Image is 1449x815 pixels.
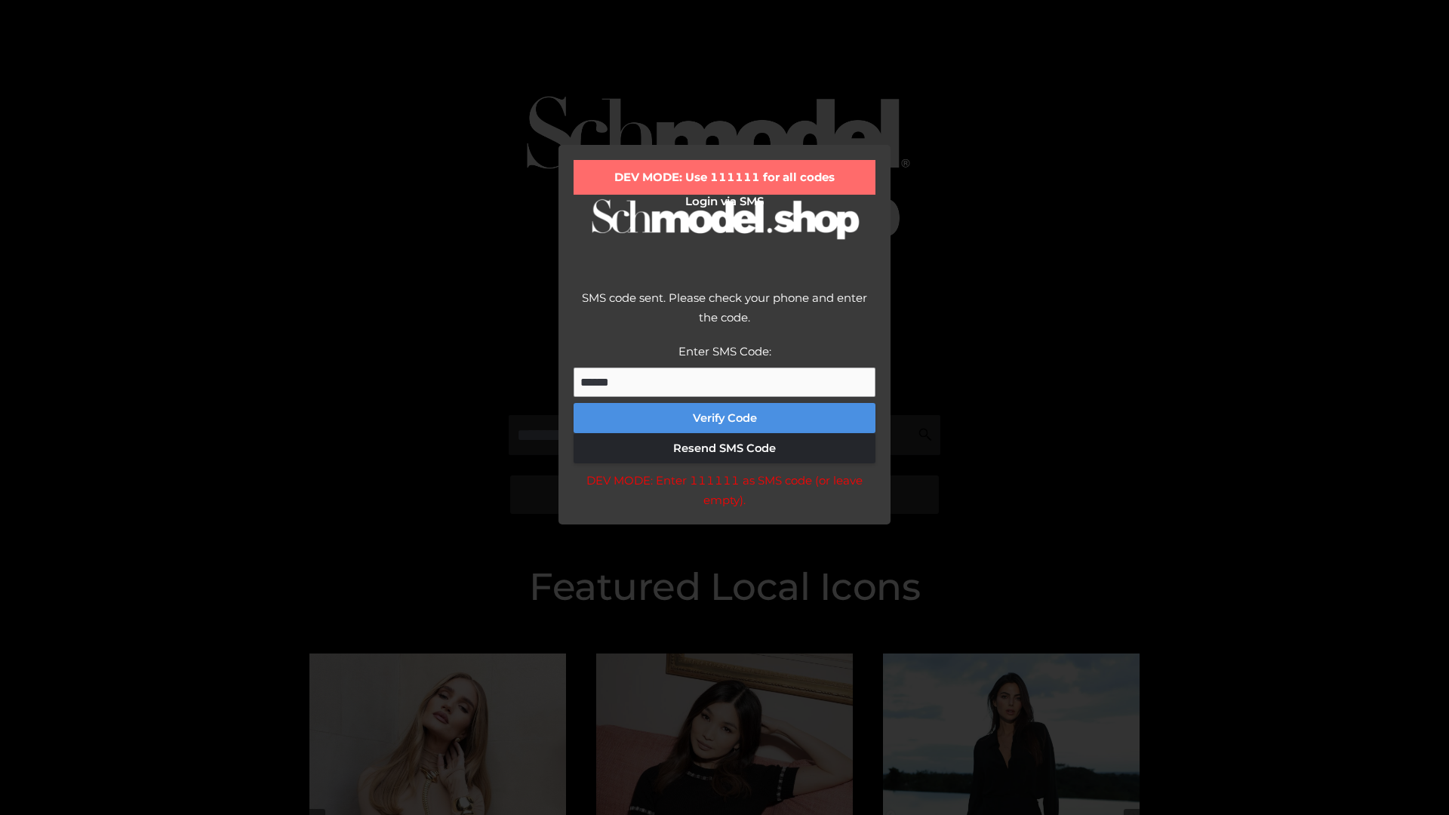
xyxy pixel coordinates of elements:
[574,471,875,509] div: DEV MODE: Enter 111111 as SMS code (or leave empty).
[574,403,875,433] button: Verify Code
[574,433,875,463] button: Resend SMS Code
[574,288,875,342] div: SMS code sent. Please check your phone and enter the code.
[574,160,875,195] div: DEV MODE: Use 111111 for all codes
[678,344,771,358] label: Enter SMS Code:
[574,195,875,208] h2: Login via SMS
